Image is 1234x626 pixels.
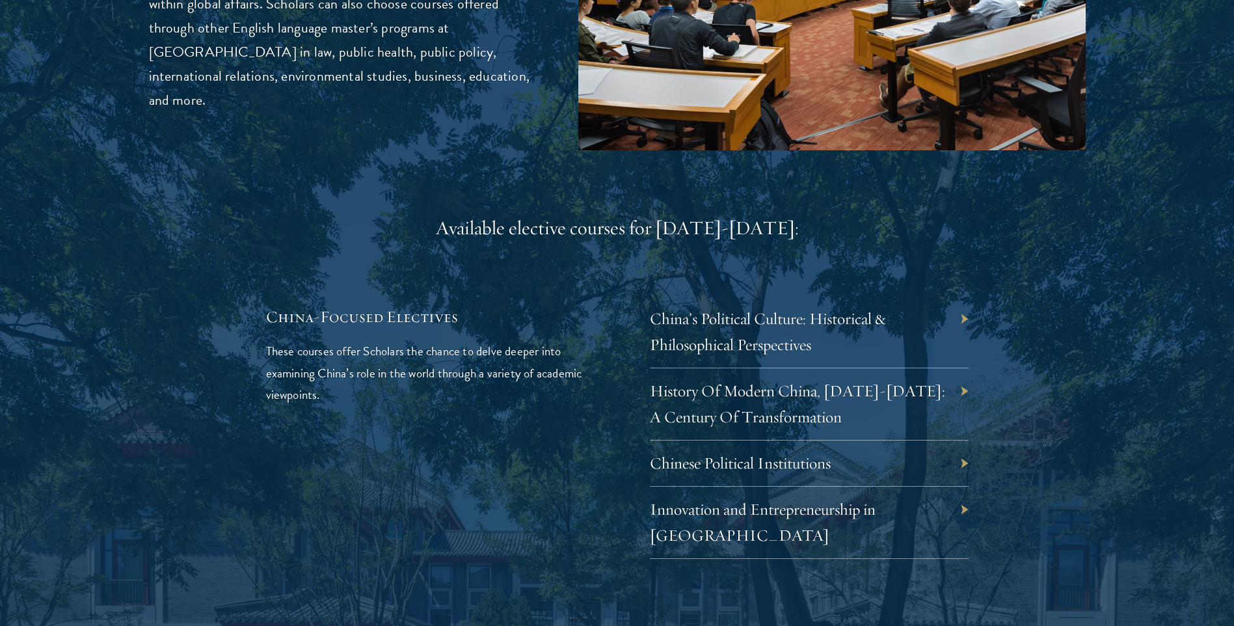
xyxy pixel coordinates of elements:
h5: China-Focused Electives [266,306,585,328]
a: Chinese Political Institutions [650,453,831,473]
p: These courses offer Scholars the chance to delve deeper into examining China’s role in the world ... [266,340,585,405]
a: Innovation and Entrepreneurship in [GEOGRAPHIC_DATA] [650,499,876,545]
div: Available elective courses for [DATE]-[DATE]: [266,215,969,241]
a: History Of Modern China, [DATE]-[DATE]: A Century Of Transformation [650,381,945,427]
a: China’s Political Culture: Historical & Philosophical Perspectives [650,308,886,355]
